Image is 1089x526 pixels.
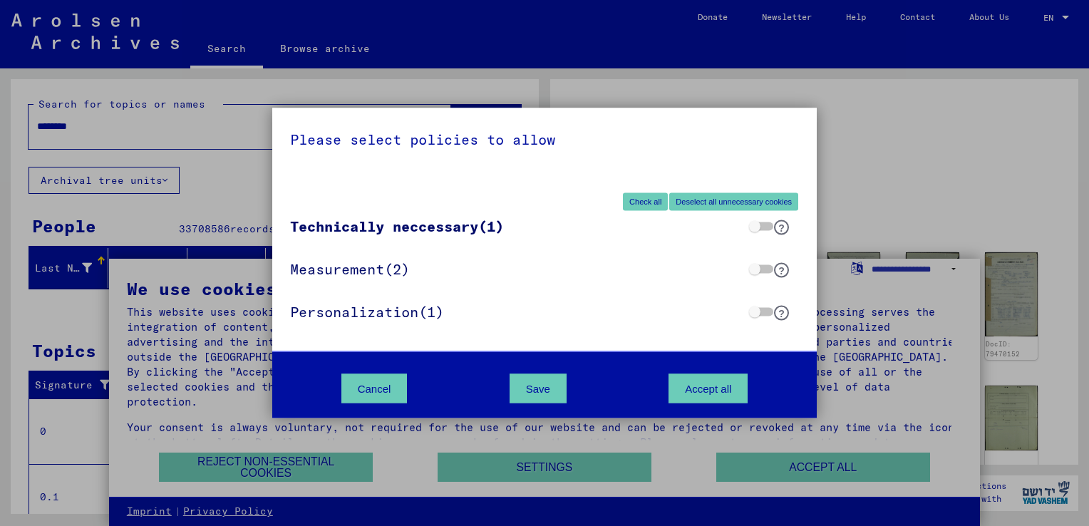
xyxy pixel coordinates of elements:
button: Check all [623,193,668,211]
span: (2) [290,259,410,279]
button: Cancel [341,374,408,403]
button: ? [774,263,789,278]
button: Accept all [669,374,748,403]
span: (1) [290,302,444,322]
span: Measurement [290,260,384,278]
button: Save [510,374,567,403]
button: Deselect all unnecessary cookies [669,193,798,211]
button: ? [774,220,789,235]
div: Please select policies to allow [290,130,799,150]
button: ? [774,306,789,321]
span: Personalization [290,303,418,321]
